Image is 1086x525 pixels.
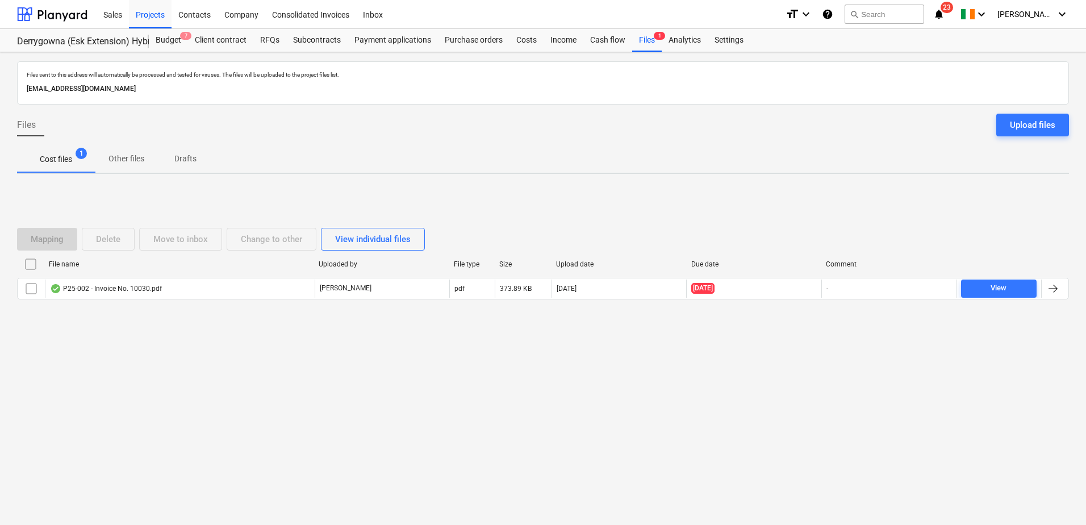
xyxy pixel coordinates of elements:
[1055,7,1069,21] i: keyboard_arrow_down
[321,228,425,251] button: View individual files
[632,29,662,52] div: Files
[286,29,348,52] a: Subcontracts
[1010,118,1055,132] div: Upload files
[499,260,547,268] div: Size
[27,83,1059,95] p: [EMAIL_ADDRESS][DOMAIN_NAME]
[500,285,532,293] div: 373.89 KB
[996,114,1069,136] button: Upload files
[17,118,36,132] span: Files
[583,29,632,52] a: Cash flow
[557,285,577,293] div: [DATE]
[691,260,817,268] div: Due date
[933,7,945,21] i: notifications
[654,32,665,40] span: 1
[975,7,988,21] i: keyboard_arrow_down
[50,284,61,293] div: OCR finished
[50,284,162,293] div: P25-002 - Invoice No. 10030.pdf
[172,153,199,165] p: Drafts
[850,10,859,19] span: search
[76,148,87,159] span: 1
[632,29,662,52] a: Files1
[691,283,715,294] span: [DATE]
[556,260,682,268] div: Upload date
[941,2,953,13] span: 23
[27,71,1059,78] p: Files sent to this address will automatically be processed and tested for viruses. The files will...
[997,10,1054,19] span: [PERSON_NAME]
[845,5,924,24] button: Search
[17,36,135,48] div: Derrygowna (Esk Extension) Hybrid
[1029,470,1086,525] iframe: Chat Widget
[799,7,813,21] i: keyboard_arrow_down
[335,232,411,247] div: View individual files
[826,285,828,293] div: -
[348,29,438,52] a: Payment applications
[454,260,490,268] div: File type
[961,280,1037,298] button: View
[108,153,144,165] p: Other files
[319,260,445,268] div: Uploaded by
[40,153,72,165] p: Cost files
[509,29,544,52] a: Costs
[544,29,583,52] a: Income
[438,29,509,52] a: Purchase orders
[991,282,1006,295] div: View
[662,29,708,52] a: Analytics
[149,29,188,52] a: Budget7
[253,29,286,52] a: RFQs
[320,284,371,293] p: [PERSON_NAME]
[786,7,799,21] i: format_size
[188,29,253,52] a: Client contract
[708,29,750,52] a: Settings
[149,29,188,52] div: Budget
[49,260,310,268] div: File name
[822,7,833,21] i: Knowledge base
[826,260,952,268] div: Comment
[180,32,191,40] span: 7
[454,285,465,293] div: pdf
